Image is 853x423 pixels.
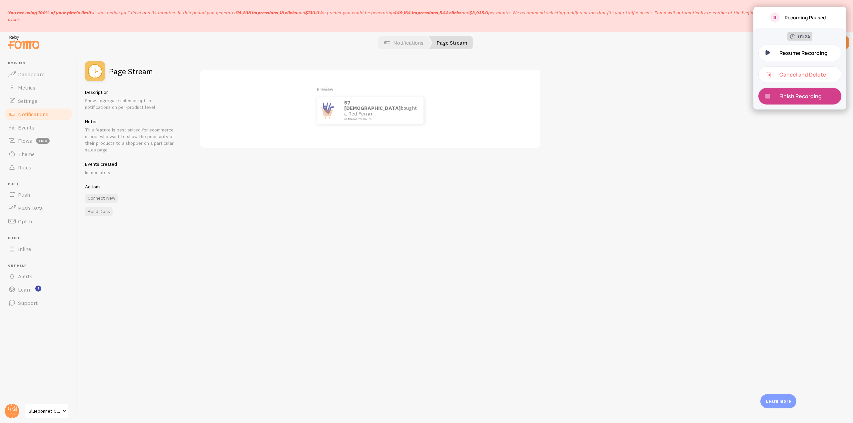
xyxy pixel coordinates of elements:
span: Notifications [18,111,48,117]
span: Support [18,300,38,306]
b: $3,935.0 [469,10,488,16]
a: Learn [4,283,73,296]
span: , and [394,10,488,16]
strong: 57 [DEMOGRAPHIC_DATA] [344,100,401,111]
span: Events [18,124,34,131]
a: Theme [4,147,73,161]
p: Preview [317,86,424,93]
p: Learn more [766,398,791,404]
b: 544 clicks [439,10,461,16]
span: Opt-In [18,218,34,225]
p: Immediately [85,169,175,176]
b: 449,164 impressions [394,10,438,16]
a: Support [4,296,73,310]
a: Events [4,121,73,134]
a: Notifications [4,107,73,121]
a: Alerts [4,270,73,283]
div: Learn more [760,394,796,408]
span: Push Data [18,205,43,211]
a: Dashboard [4,68,73,81]
a: Push Data [4,201,73,215]
span: Rules [18,164,31,171]
a: Bluebonnet Case [24,403,69,419]
a: Inline [4,242,73,256]
img: purchase.jpg [317,97,338,124]
svg: <p>Watch New Feature Tutorials!</p> [35,286,41,292]
span: Alerts [18,273,32,280]
span: , and [237,10,319,16]
h5: Description [85,89,175,95]
span: Metrics [18,84,35,91]
h2: Page Stream [109,67,153,75]
small: in the last 24 hours [344,117,415,121]
b: 14,838 impressions [237,10,278,16]
span: Push [18,191,30,198]
span: beta [36,138,50,144]
h5: Notes [85,118,175,124]
span: Flows [18,137,32,144]
span: Theme [18,151,35,157]
p: bought a Red Ferrari [344,100,417,121]
a: Settings [4,94,73,107]
a: Flows beta [4,134,73,147]
p: Show aggregate sales or opt-in notifications on per-product level [85,97,175,110]
a: Metrics [4,81,73,94]
span: Inline [18,246,31,252]
b: $130.0 [305,10,319,16]
span: Bluebonnet Case [29,407,60,415]
h5: Events created [85,161,175,167]
p: It was active for 1 days and 34 minutes. In this period you generated We predict you could be gen... [8,9,808,23]
span: Learn [18,286,32,293]
span: Settings [18,98,37,104]
a: Rules [4,161,73,174]
a: Opt-In [4,215,73,228]
span: Dashboard [18,71,45,78]
a: Push [4,188,73,201]
p: This feature is best suited for ecommerce stores who want to show the popularity of their product... [85,126,175,153]
b: 18 clicks [280,10,297,16]
h5: Actions [85,184,175,190]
